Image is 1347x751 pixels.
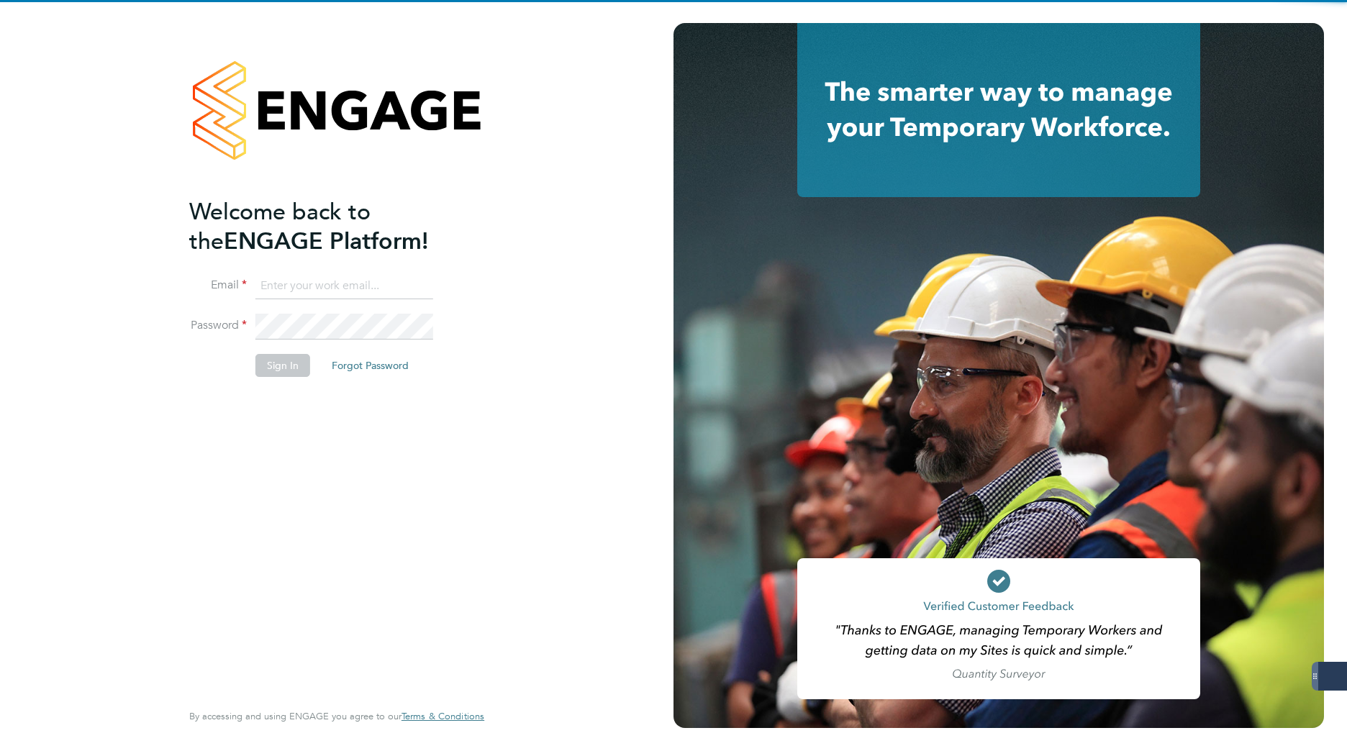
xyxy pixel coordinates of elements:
h2: ENGAGE Platform! [189,197,470,256]
span: By accessing and using ENGAGE you agree to our [189,710,484,722]
input: Enter your work email... [255,273,433,299]
a: Terms & Conditions [402,711,484,722]
button: Forgot Password [320,354,420,377]
span: Welcome back to the [189,198,371,255]
label: Email [189,278,247,293]
label: Password [189,318,247,333]
span: Terms & Conditions [402,710,484,722]
button: Sign In [255,354,310,377]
